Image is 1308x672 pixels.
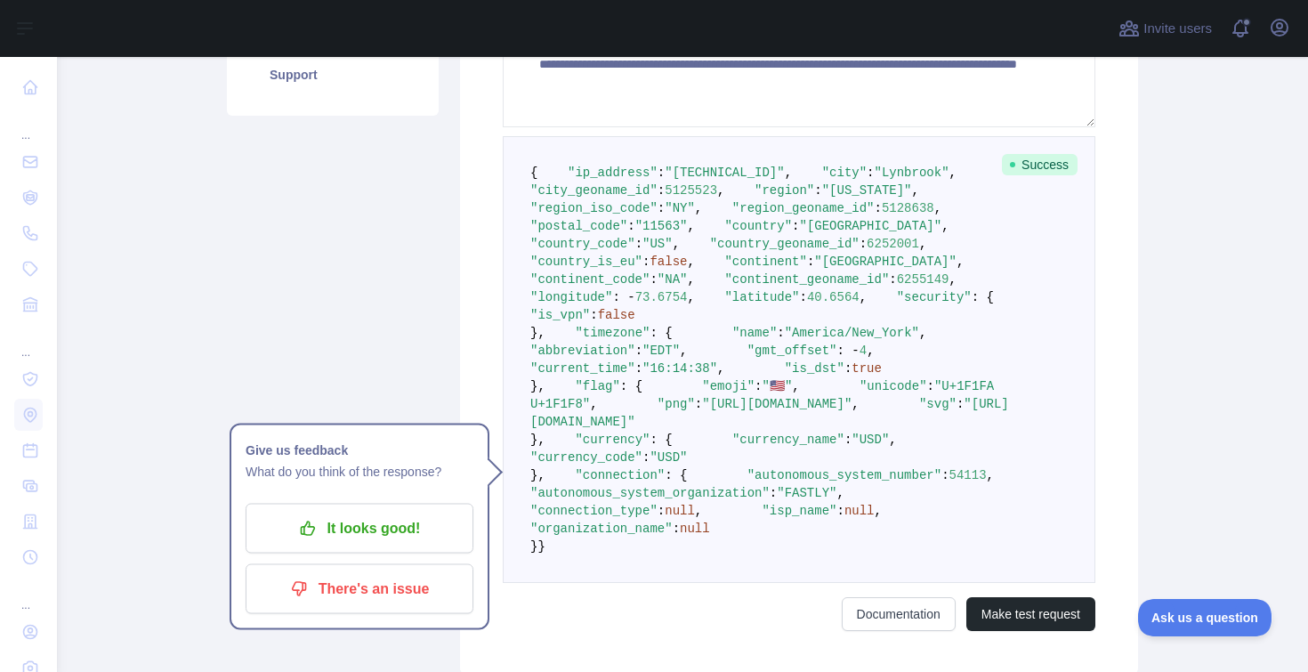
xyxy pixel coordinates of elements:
[919,326,926,340] span: ,
[575,468,665,482] span: "connection"
[612,290,634,304] span: : -
[785,166,792,180] span: ,
[889,433,896,447] span: ,
[702,397,852,411] span: "[URL][DOMAIN_NAME]"
[590,397,597,411] span: ,
[860,379,927,393] span: "unicode"
[642,344,680,358] span: "EDT"
[620,379,642,393] span: : {
[650,255,687,269] span: false
[860,344,867,358] span: 4
[785,326,919,340] span: "America/New_York"
[246,440,473,461] h1: Give us feedback
[530,450,642,465] span: "currency_code"
[972,290,994,304] span: : {
[777,326,784,340] span: :
[732,201,875,215] span: "region_geoname_id"
[875,201,882,215] span: :
[673,237,680,251] span: ,
[246,461,473,482] p: What do you think of the response?
[702,379,755,393] span: "emoji"
[844,433,852,447] span: :
[1143,19,1212,39] span: Invite users
[912,183,919,198] span: ,
[658,397,695,411] span: "png"
[1002,154,1078,175] span: Success
[635,344,642,358] span: :
[598,308,635,322] span: false
[732,433,844,447] span: "currency_name"
[575,379,619,393] span: "flag"
[762,504,836,518] span: "isp_name"
[530,326,545,340] span: },
[875,166,949,180] span: "Lynbrook"
[792,379,799,393] span: ,
[658,504,665,518] span: :
[941,468,949,482] span: :
[927,379,934,393] span: :
[627,219,634,233] span: :
[650,433,672,447] span: : {
[695,504,702,518] span: ,
[665,468,687,482] span: : {
[770,486,777,500] span: :
[732,326,777,340] span: "name"
[807,290,860,304] span: 40.6564
[665,166,784,180] span: "[TECHNICAL_ID]"
[530,308,590,322] span: "is_vpn"
[530,379,545,393] span: },
[530,219,627,233] span: "postal_code"
[658,272,688,287] span: "NA"
[852,433,889,447] span: "USD"
[875,504,882,518] span: ,
[867,344,874,358] span: ,
[642,237,673,251] span: "US"
[842,597,956,631] a: Documentation
[919,397,957,411] span: "svg"
[919,237,926,251] span: ,
[852,361,882,376] span: true
[530,361,635,376] span: "current_time"
[635,361,642,376] span: :
[822,166,867,180] span: "city"
[658,201,665,215] span: :
[860,290,867,304] span: ,
[575,326,650,340] span: "timezone"
[530,183,658,198] span: "city_geoname_id"
[777,486,836,500] span: "FASTLY"
[747,344,837,358] span: "gmt_offset"
[897,272,949,287] span: 6255149
[844,504,875,518] span: null
[799,219,941,233] span: "[GEOGRAPHIC_DATA]"
[814,255,957,269] span: "[GEOGRAPHIC_DATA]"
[860,237,867,251] span: :
[642,361,717,376] span: "16:14:38"
[755,183,814,198] span: "region"
[882,201,934,215] span: 5128638
[14,577,43,612] div: ...
[537,539,545,554] span: }
[724,272,889,287] span: "continent_geoname_id"
[724,290,799,304] span: "latitude"
[747,468,941,482] span: "autonomous_system_number"
[530,468,545,482] span: },
[650,450,687,465] span: "USD"
[635,219,688,233] span: "11563"
[635,237,642,251] span: :
[724,219,792,233] span: "country"
[665,201,695,215] span: "NY"
[650,272,657,287] span: :
[673,522,680,536] span: :
[590,308,597,322] span: :
[763,379,793,393] span: "🇺🇸"
[807,255,814,269] span: :
[710,237,860,251] span: "country_geoname_id"
[687,255,694,269] span: ,
[934,201,941,215] span: ,
[1138,599,1272,636] iframe: Toggle Customer Support
[814,183,821,198] span: :
[785,361,844,376] span: "is_dst"
[665,183,717,198] span: 5125523
[822,183,912,198] span: "[US_STATE]"
[889,272,896,287] span: :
